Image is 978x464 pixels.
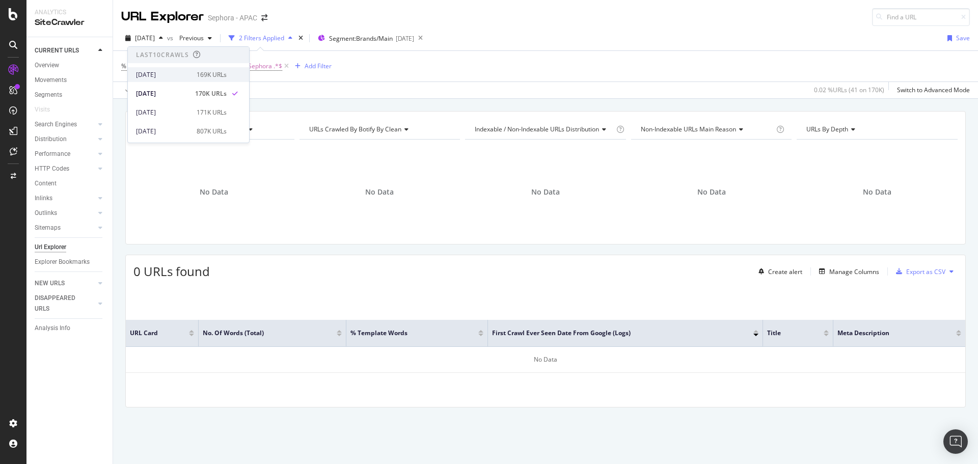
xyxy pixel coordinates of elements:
[135,34,155,42] span: 2025 Aug. 8th
[35,208,57,219] div: Outlinks
[754,263,802,280] button: Create alert
[35,104,50,115] div: Visits
[35,208,95,219] a: Outlinks
[35,242,105,253] a: Url Explorer
[531,187,560,197] span: No Data
[35,257,105,267] a: Explorer Bookmarks
[35,323,105,334] a: Analysis Info
[291,60,332,72] button: Add Filter
[804,121,948,138] h4: URLs by Depth
[130,329,186,338] span: URL Card
[35,242,66,253] div: Url Explorer
[35,323,70,334] div: Analysis Info
[305,62,332,70] div: Add Filter
[35,178,105,189] a: Content
[136,89,189,98] div: [DATE]
[35,293,86,314] div: DISAPPEARED URLS
[126,347,965,373] div: No Data
[35,17,104,29] div: SiteCrawler
[307,121,451,138] h4: URLs Crawled By Botify By clean
[35,75,67,86] div: Movements
[396,34,414,43] div: [DATE]
[35,119,77,130] div: Search Engines
[203,329,322,338] span: No. of Words (Total)
[35,134,67,145] div: Distribution
[121,8,204,25] div: URL Explorer
[35,8,104,17] div: Analytics
[35,163,95,174] a: HTTP Codes
[175,34,204,42] span: Previous
[768,267,802,276] div: Create alert
[197,108,227,117] div: 171K URLs
[35,119,95,130] a: Search Engines
[195,89,227,98] div: 170K URLs
[906,267,945,276] div: Export as CSV
[121,30,167,46] button: [DATE]
[35,149,95,159] a: Performance
[473,121,614,138] h4: Indexable / Non-Indexable URLs Distribution
[943,429,968,454] div: Open Intercom Messenger
[35,75,105,86] a: Movements
[806,125,848,133] span: URLs by Depth
[35,178,57,189] div: Content
[639,121,775,138] h4: Non-Indexable URLs Main Reason
[208,13,257,23] div: Sephora - APAC
[475,125,599,133] span: Indexable / Non-Indexable URLs distribution
[309,125,401,133] span: URLs Crawled By Botify By clean
[35,278,95,289] a: NEW URLS
[225,30,296,46] button: 2 Filters Applied
[239,34,284,42] div: 2 Filters Applied
[136,108,191,117] div: [DATE]
[893,82,970,98] button: Switch to Advanced Mode
[296,33,305,43] div: times
[943,30,970,46] button: Save
[35,60,59,71] div: Overview
[815,265,879,278] button: Manage Columns
[136,50,189,59] div: Last 10 Crawls
[197,127,227,136] div: 807K URLs
[261,14,267,21] div: arrow-right-arrow-left
[200,187,228,197] span: No Data
[892,263,945,280] button: Export as CSV
[136,127,191,136] div: [DATE]
[697,187,726,197] span: No Data
[35,90,105,100] a: Segments
[956,34,970,42] div: Save
[492,329,738,338] span: First Crawl Ever Seen Date from Google (Logs)
[175,30,216,46] button: Previous
[35,223,95,233] a: Sitemaps
[35,149,70,159] div: Performance
[35,223,61,233] div: Sitemaps
[133,263,210,280] span: 0 URLs found
[35,163,69,174] div: HTTP Codes
[35,293,95,314] a: DISAPPEARED URLS
[641,125,736,133] span: Non-Indexable URLs Main Reason
[767,329,808,338] span: Title
[350,329,463,338] span: % Template Words
[35,45,79,56] div: CURRENT URLS
[35,193,52,204] div: Inlinks
[167,34,175,42] span: vs
[863,187,891,197] span: No Data
[837,329,941,338] span: Meta Description
[121,82,151,98] button: Apply
[365,187,394,197] span: No Data
[35,278,65,289] div: NEW URLS
[814,86,884,94] div: 0.02 % URLs ( 41 on 170K )
[35,90,62,100] div: Segments
[329,34,393,43] span: Segment: Brands/Main
[136,70,191,79] div: [DATE]
[314,30,414,46] button: Segment:Brands/Main[DATE]
[35,60,105,71] a: Overview
[35,104,60,115] a: Visits
[197,70,227,79] div: 169K URLs
[897,86,970,94] div: Switch to Advanced Mode
[239,59,282,73] span: ^| Sephora .*$
[829,267,879,276] div: Manage Columns
[35,134,95,145] a: Distribution
[35,45,95,56] a: CURRENT URLS
[121,62,175,70] span: % Template Words
[35,257,90,267] div: Explorer Bookmarks
[35,193,95,204] a: Inlinks
[872,8,970,26] input: Find a URL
